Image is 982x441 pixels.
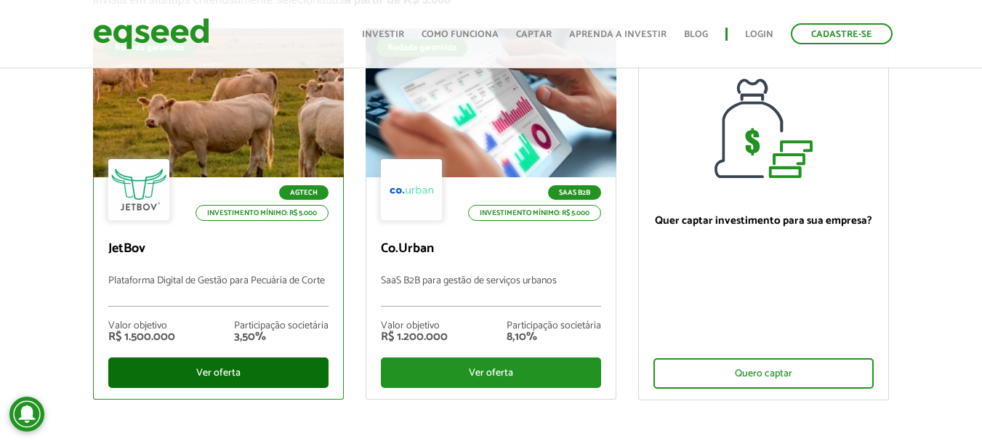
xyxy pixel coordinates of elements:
[745,30,773,39] a: Login
[507,331,601,343] div: 8,10%
[108,321,175,331] div: Valor objetivo
[196,205,329,221] p: Investimento mínimo: R$ 5.000
[234,331,329,343] div: 3,50%
[279,185,329,200] p: Agtech
[108,331,175,343] div: R$ 1.500.000
[791,23,893,44] a: Cadastre-se
[653,358,874,389] div: Quero captar
[516,30,552,39] a: Captar
[381,241,601,257] p: Co.Urban
[108,241,329,257] p: JetBov
[468,205,601,221] p: Investimento mínimo: R$ 5.000
[569,30,667,39] a: Aprenda a investir
[93,28,344,400] a: Rodada garantida Agtech Investimento mínimo: R$ 5.000 JetBov Plataforma Digital de Gestão para Pe...
[366,28,616,400] a: Rodada garantida SaaS B2B Investimento mínimo: R$ 5.000 Co.Urban SaaS B2B para gestão de serviços...
[653,214,874,227] p: Quer captar investimento para sua empresa?
[362,30,404,39] a: Investir
[381,321,448,331] div: Valor objetivo
[638,28,889,400] a: Quer captar investimento para sua empresa? Quero captar
[108,357,329,388] div: Ver oferta
[381,331,448,343] div: R$ 1.200.000
[684,30,708,39] a: Blog
[234,321,329,331] div: Participação societária
[93,15,209,53] img: EqSeed
[507,321,601,331] div: Participação societária
[108,275,329,307] p: Plataforma Digital de Gestão para Pecuária de Corte
[381,357,601,388] div: Ver oferta
[381,275,601,307] p: SaaS B2B para gestão de serviços urbanos
[548,185,601,200] p: SaaS B2B
[422,30,499,39] a: Como funciona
